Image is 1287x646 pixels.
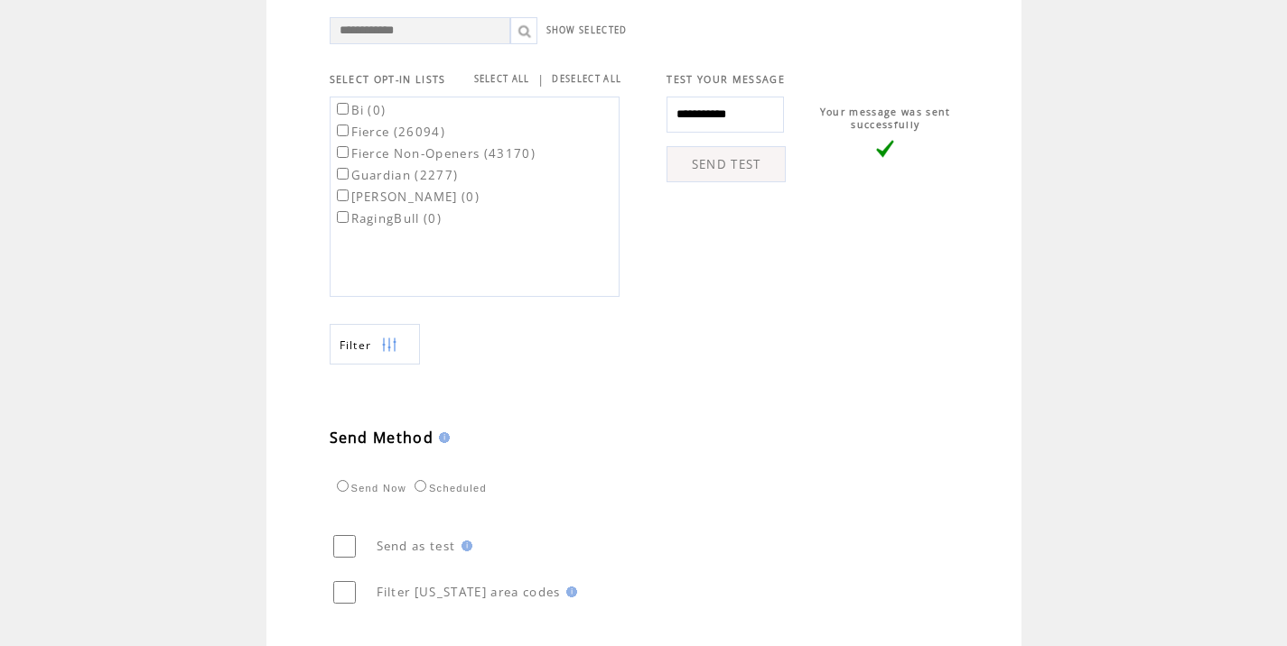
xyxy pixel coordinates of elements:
input: RagingBull (0) [337,211,349,223]
input: Bi (0) [337,103,349,115]
span: Send as test [377,538,456,554]
label: Fierce Non-Openers (43170) [333,145,536,161]
label: Fierce (26094) [333,124,446,140]
img: vLarge.png [876,140,894,158]
span: SELECT OPT-IN LISTS [330,73,446,86]
img: filters.png [381,325,397,365]
input: Scheduled [415,480,426,492]
a: DESELECT ALL [552,73,621,85]
input: Fierce Non-Openers (43170) [337,146,349,158]
img: help.gif [561,586,577,597]
input: Guardian (2277) [337,168,349,180]
span: Your message was sent successfully [820,106,951,131]
span: | [537,71,545,88]
label: Guardian (2277) [333,167,459,183]
label: Scheduled [410,483,487,494]
span: Send Method [330,428,434,448]
a: SHOW SELECTED [546,24,628,36]
img: help.gif [456,540,472,551]
span: TEST YOUR MESSAGE [667,73,785,86]
a: Filter [330,324,420,365]
input: Send Now [337,480,349,492]
input: Fierce (26094) [337,125,349,136]
label: [PERSON_NAME] (0) [333,189,480,205]
label: Bi (0) [333,102,387,118]
span: Show filters [340,337,372,353]
label: RagingBull (0) [333,210,443,226]
img: help.gif [434,432,450,443]
input: [PERSON_NAME] (0) [337,189,349,201]
span: Filter [US_STATE] area codes [377,584,561,600]
a: SEND TEST [667,146,786,182]
a: SELECT ALL [474,73,530,85]
label: Send Now [332,483,406,494]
